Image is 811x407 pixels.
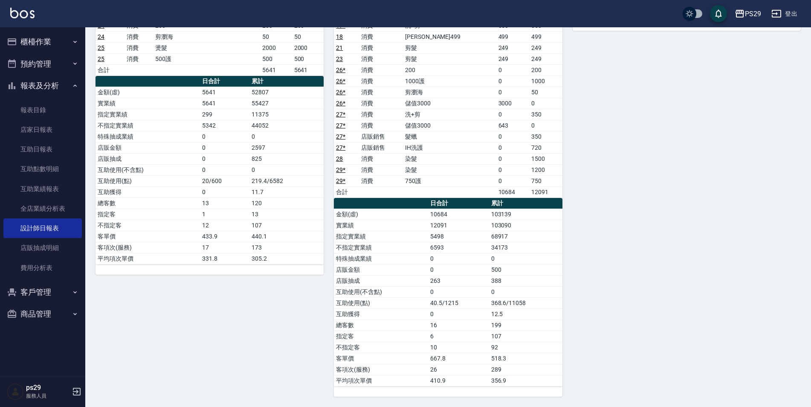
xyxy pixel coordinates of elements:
td: 0 [428,308,489,320]
td: 消費 [359,53,403,64]
td: 120 [249,198,324,209]
td: 0 [496,153,530,164]
td: 消費 [359,109,403,120]
td: 客單價 [96,231,200,242]
td: 0 [496,164,530,175]
td: 消費 [359,42,403,53]
td: 92 [489,342,562,353]
td: 11.7 [249,186,324,198]
td: 剪髮 [403,42,496,53]
td: 金額(虛) [96,87,200,98]
td: 不指定客 [96,220,200,231]
h5: ps29 [26,384,70,392]
td: 互助使用(不含點) [334,286,428,297]
td: 0 [529,120,562,131]
td: 500 [260,53,292,64]
td: 410.9 [428,375,489,386]
td: 50 [260,31,292,42]
td: 3000 [496,98,530,109]
a: 23 [336,55,343,62]
td: 髮蠟 [403,131,496,142]
td: 289 [489,364,562,375]
td: 指定實業績 [334,231,428,242]
td: 指定客 [96,209,200,220]
td: 40.5/1215 [428,297,489,308]
td: 720 [529,142,562,153]
td: 0 [496,131,530,142]
td: 17 [200,242,249,253]
td: 特殊抽成業績 [334,253,428,264]
img: Person [7,383,24,400]
td: 52807 [249,87,324,98]
td: 68917 [489,231,562,242]
td: 518.3 [489,353,562,364]
td: 5498 [428,231,489,242]
td: 0 [200,142,249,153]
td: 350 [529,109,562,120]
td: 10684 [496,186,530,198]
td: 5641 [292,64,324,76]
td: 1 [200,209,249,220]
th: 日合計 [200,76,249,87]
td: 消費 [125,42,154,53]
td: 消費 [359,64,403,76]
a: 25 [98,44,104,51]
td: 249 [529,42,562,53]
td: 合計 [96,64,125,76]
td: 50 [529,87,562,98]
td: 0 [496,142,530,153]
td: 0 [200,131,249,142]
td: 0 [489,253,562,264]
td: 825 [249,153,324,164]
td: 263 [428,275,489,286]
td: 金額(虛) [334,209,428,220]
td: 12 [200,220,249,231]
td: 1000護 [403,76,496,87]
td: 燙髮 [153,42,260,53]
button: 商品管理 [3,303,82,325]
td: 34173 [489,242,562,253]
th: 累計 [249,76,324,87]
td: 16 [428,320,489,331]
td: 350 [529,131,562,142]
td: 107 [249,220,324,231]
td: 26 [428,364,489,375]
td: 11375 [249,109,324,120]
td: 500護 [153,53,260,64]
td: 107 [489,331,562,342]
div: PS29 [745,9,761,19]
a: 設計師日報表 [3,218,82,238]
td: 0 [249,131,324,142]
td: 0 [529,98,562,109]
td: 219.4/6582 [249,175,324,186]
button: PS29 [731,5,765,23]
td: 消費 [125,31,154,42]
td: 互助使用(點) [96,175,200,186]
td: 不指定實業績 [334,242,428,253]
td: 10 [428,342,489,353]
td: 消費 [359,175,403,186]
td: 指定客 [334,331,428,342]
td: 750護 [403,175,496,186]
a: 互助日報表 [3,140,82,159]
td: 消費 [359,76,403,87]
td: 500 [489,264,562,275]
th: 日合計 [428,198,489,209]
td: 12091 [529,186,562,198]
a: 店販抽成明細 [3,238,82,258]
td: 1000 [529,76,562,87]
td: 店販抽成 [96,153,200,164]
a: 報表目錄 [3,100,82,120]
td: 特殊抽成業績 [96,131,200,142]
a: 28 [336,155,343,162]
td: 249 [496,42,530,53]
p: 服務人員 [26,392,70,400]
td: 6 [428,331,489,342]
td: 0 [496,76,530,87]
td: 200 [403,64,496,76]
td: 實業績 [96,98,200,109]
td: 0 [428,264,489,275]
td: 50 [292,31,324,42]
td: 消費 [359,120,403,131]
td: 店販金額 [334,264,428,275]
